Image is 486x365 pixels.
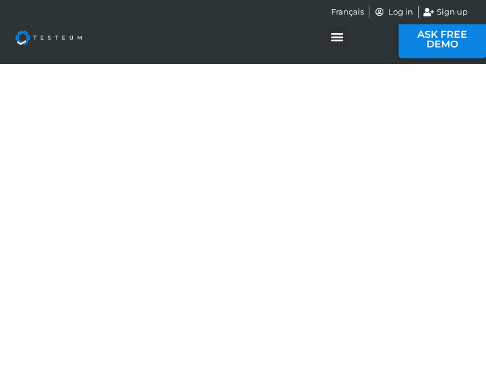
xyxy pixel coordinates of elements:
[399,21,486,58] a: ASK FREE DEMO
[417,30,468,49] span: ASK FREE DEMO
[385,6,413,18] span: Log in
[423,6,468,18] a: Sign up
[327,26,347,46] div: Menu Toggle
[6,21,91,54] img: Testeum Logo - Application crowdtesting platform
[434,6,468,18] span: Sign up
[331,6,364,18] a: Français
[374,6,413,18] a: Log in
